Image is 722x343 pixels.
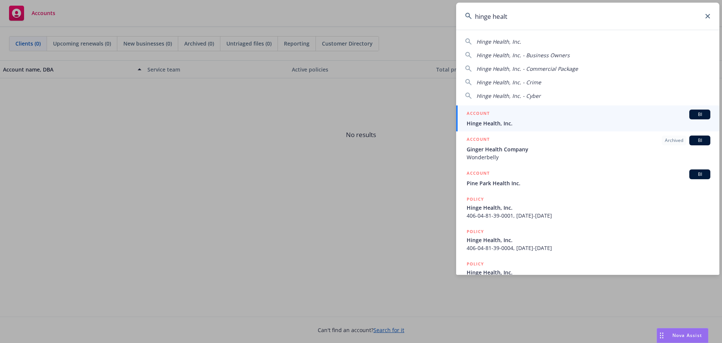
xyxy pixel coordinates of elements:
input: Search... [456,3,719,30]
span: BI [692,137,707,144]
span: 406-04-81-39-0001, [DATE]-[DATE] [467,212,710,220]
span: BI [692,171,707,178]
span: Wonderbelly [467,153,710,161]
span: Hinge Health, Inc. [467,119,710,127]
span: Hinge Health, Inc. - Crime [476,79,541,86]
h5: ACCOUNT [467,136,490,145]
span: Hinge Health, Inc. [467,204,710,212]
a: POLICYHinge Health, Inc.406-04-81-39-0001, [DATE]-[DATE] [456,191,719,224]
span: Archived [665,137,683,144]
a: ACCOUNTArchivedBIGinger Health CompanyWonderbelly [456,131,719,165]
span: Pine Park Health Inc. [467,179,710,187]
h5: POLICY [467,195,484,203]
span: Hinge Health, Inc. [467,268,710,276]
span: Hinge Health, Inc. - Business Owners [476,52,570,59]
h5: POLICY [467,228,484,235]
span: 406-04-81-39-0004, [DATE]-[DATE] [467,244,710,252]
span: Hinge Health, Inc. [476,38,521,45]
a: ACCOUNTBIHinge Health, Inc. [456,105,719,131]
a: POLICYHinge Health, Inc.406-04-81-39-0004, [DATE]-[DATE] [456,224,719,256]
a: ACCOUNTBIPine Park Health Inc. [456,165,719,191]
h5: ACCOUNT [467,110,490,119]
h5: POLICY [467,260,484,268]
span: Nova Assist [672,332,702,338]
span: Hinge Health, Inc. [467,236,710,244]
span: Hinge Health, Inc. - Cyber [476,92,541,99]
span: Ginger Health Company [467,145,710,153]
span: Hinge Health, Inc. - Commercial Package [476,65,578,72]
a: POLICYHinge Health, Inc. [456,256,719,288]
span: BI [692,111,707,118]
button: Nova Assist [657,328,708,343]
div: Drag to move [657,328,666,343]
h5: ACCOUNT [467,169,490,178]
